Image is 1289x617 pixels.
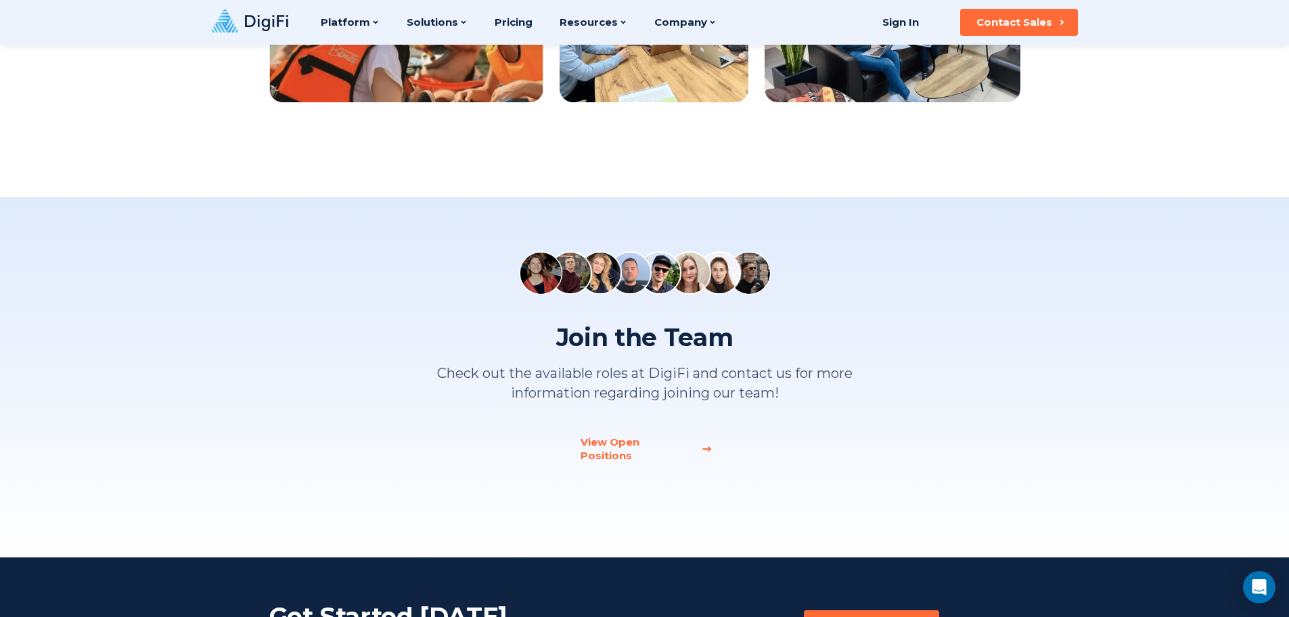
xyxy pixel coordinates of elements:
[698,251,741,295] img: avatar 7
[668,251,711,295] img: avatar 6
[581,435,693,463] div: View Open Positions
[432,364,858,403] p: Check out the available roles at DigiFi and contact us for more information regarding joining our...
[976,16,1052,29] div: Contact Sales
[727,251,771,295] img: avatar 8
[960,9,1078,36] button: Contact Sales
[638,251,681,295] img: avatar 5
[581,435,709,463] a: View Open Positions
[866,9,936,36] a: Sign In
[579,251,622,295] img: avatar 3
[519,251,562,295] img: avatar 1
[608,251,652,295] img: avatar 4
[1243,571,1275,603] div: Open Intercom Messenger
[549,251,592,295] img: avatar 2
[432,322,858,353] h2: Join the Team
